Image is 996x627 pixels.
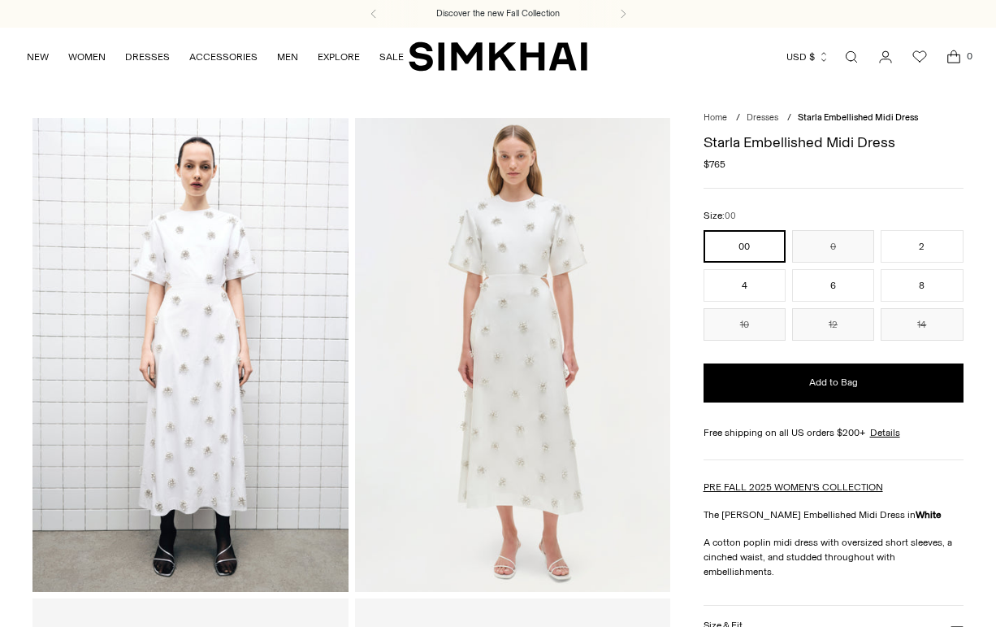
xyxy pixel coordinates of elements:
[938,41,970,73] a: Open cart modal
[704,112,727,123] a: Home
[704,230,786,263] button: 00
[32,118,348,591] img: Starla Embellished Midi Dress
[835,41,868,73] a: Open search modal
[736,111,740,125] div: /
[27,39,49,75] a: NEW
[704,507,964,522] p: The [PERSON_NAME] Embellished Midi Dress in
[704,364,964,403] button: Add to Bag
[792,308,874,341] button: 12
[881,230,963,263] button: 2
[704,157,725,172] span: $765
[725,211,736,221] span: 00
[786,39,829,75] button: USD $
[798,112,918,123] span: Starla Embellished Midi Dress
[277,39,298,75] a: MEN
[189,39,258,75] a: ACCESSORIES
[792,230,874,263] button: 0
[704,135,964,150] h1: Starla Embellished Midi Dress
[704,269,786,302] button: 4
[792,269,874,302] button: 6
[704,208,736,224] label: Size:
[704,111,964,125] nav: breadcrumbs
[355,118,670,591] img: Starla Embellished Midi Dress
[870,425,900,440] a: Details
[881,308,963,341] button: 14
[704,308,786,341] button: 10
[869,41,902,73] a: Go to the account page
[704,425,964,440] div: Free shipping on all US orders $200+
[916,509,942,520] strong: White
[747,112,778,123] a: Dresses
[704,535,964,579] p: A cotton poplin midi dress with oversized short sleeves, a cinched waist, and studded throughout ...
[962,49,977,63] span: 0
[68,39,106,75] a: WOMEN
[409,41,587,72] a: SIMKHAI
[436,7,560,20] a: Discover the new Fall Collection
[318,39,360,75] a: EXPLORE
[809,376,858,390] span: Add to Bag
[881,269,963,302] button: 8
[787,111,791,125] div: /
[125,39,170,75] a: DRESSES
[704,481,883,493] a: PRE FALL 2025 WOMEN'S COLLECTION
[903,41,936,73] a: Wishlist
[379,39,404,75] a: SALE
